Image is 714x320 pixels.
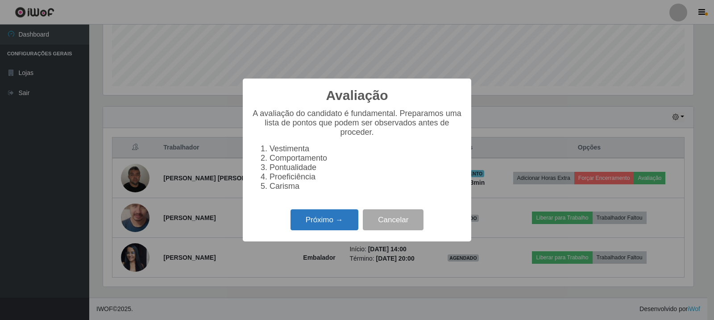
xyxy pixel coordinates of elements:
[270,182,462,191] li: Carisma
[326,87,388,104] h2: Avaliação
[291,209,358,230] button: Próximo →
[270,172,462,182] li: Proeficiência
[270,154,462,163] li: Comportamento
[270,163,462,172] li: Pontualidade
[270,144,462,154] li: Vestimenta
[252,109,462,137] p: A avaliação do candidato é fundamental. Preparamos uma lista de pontos que podem ser observados a...
[363,209,423,230] button: Cancelar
